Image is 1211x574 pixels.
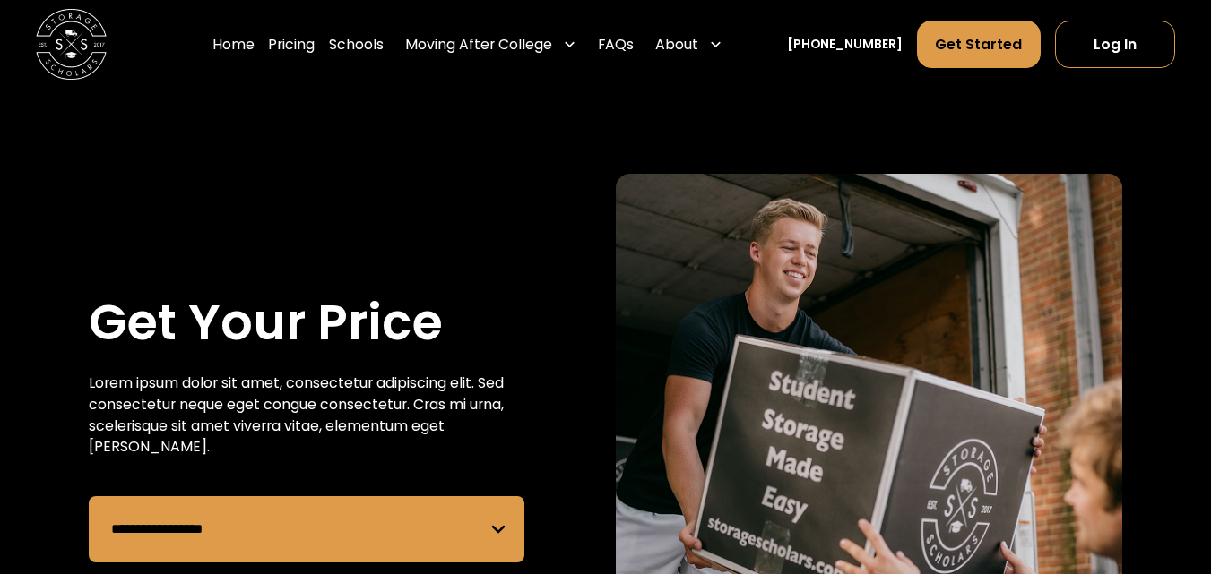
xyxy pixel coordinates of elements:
a: Home [212,20,255,69]
div: About [655,34,698,56]
div: About [648,20,730,69]
a: Pricing [268,20,315,69]
a: Log In [1055,21,1175,68]
h1: Get Your Price [89,290,443,355]
a: Get Started [917,21,1042,68]
a: [PHONE_NUMBER] [787,35,903,54]
form: Remind Form [89,496,524,561]
a: FAQs [598,20,634,69]
div: Moving After College [405,34,552,56]
div: Lorem ipsum dolor sit amet, consectetur adipiscing elit. Sed consectetur neque eget congue consec... [89,373,524,458]
div: Moving After College [398,20,584,69]
img: Storage Scholars main logo [36,9,107,80]
a: Schools [329,20,384,69]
